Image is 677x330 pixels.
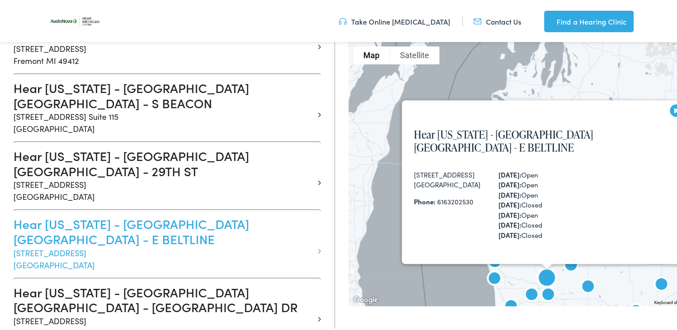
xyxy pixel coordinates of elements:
[13,11,314,41] h3: Hear [US_STATE] - [GEOGRAPHIC_DATA] [GEOGRAPHIC_DATA] - W MAIN
[544,14,552,25] img: utility icon
[473,15,521,25] a: Contact Us
[339,15,347,25] img: utility icon
[13,177,314,201] p: [STREET_ADDRESS] [GEOGRAPHIC_DATA]
[13,79,314,109] h3: Hear [US_STATE] - [GEOGRAPHIC_DATA] [GEOGRAPHIC_DATA] - S BEACON
[13,245,314,269] p: [STREET_ADDRESS] [GEOGRAPHIC_DATA]
[13,283,314,313] h3: Hear [US_STATE] - [GEOGRAPHIC_DATA] [GEOGRAPHIC_DATA] - [GEOGRAPHIC_DATA] DR
[339,15,450,25] a: Take Online [MEDICAL_DATA]
[13,109,314,133] p: [STREET_ADDRESS] Suite 115 [GEOGRAPHIC_DATA]
[473,15,481,25] img: utility icon
[13,79,314,133] a: Hear [US_STATE] - [GEOGRAPHIC_DATA] [GEOGRAPHIC_DATA] - S BEACON [STREET_ADDRESS] Suite 115[GEOGR...
[13,41,314,65] p: [STREET_ADDRESS] Fremont MI 49412
[13,147,314,201] a: Hear [US_STATE] - [GEOGRAPHIC_DATA] [GEOGRAPHIC_DATA] - 29TH ST [STREET_ADDRESS][GEOGRAPHIC_DATA]
[13,215,314,269] a: Hear [US_STATE] - [GEOGRAPHIC_DATA] [GEOGRAPHIC_DATA] - E BELTLINE [STREET_ADDRESS][GEOGRAPHIC_DATA]
[13,215,314,245] h3: Hear [US_STATE] - [GEOGRAPHIC_DATA] [GEOGRAPHIC_DATA] - E BELTLINE
[544,9,634,30] a: Find a Hearing Clinic
[13,147,314,177] h3: Hear [US_STATE] - [GEOGRAPHIC_DATA] [GEOGRAPHIC_DATA] - 29TH ST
